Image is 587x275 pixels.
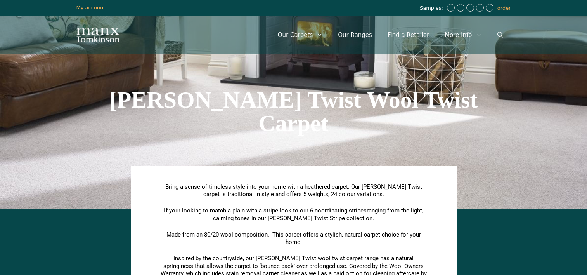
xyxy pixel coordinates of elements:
[160,183,428,198] p: Bring a sense of timeless style into your home with a heathered carpet. Our [PERSON_NAME] Twist c...
[76,28,119,42] img: Manx Tomkinson
[420,5,445,12] span: Samples:
[160,207,428,222] p: If your looking to match a plain with a stripe look to our 6 coordinating stripes
[76,5,106,10] a: My account
[76,88,511,135] h1: [PERSON_NAME] Twist Wool Twist Carpet
[213,207,423,222] span: ranging from the light, calming tones in our [PERSON_NAME] Twist Stripe collection.
[437,23,489,47] a: More Info
[330,23,380,47] a: Our Ranges
[160,231,428,246] p: Made from an 80/20 wool composition. This carpet offers a stylish, natural carpet choice for your...
[497,5,511,11] a: order
[270,23,331,47] a: Our Carpets
[380,23,437,47] a: Find a Retailer
[270,23,511,47] nav: Primary
[490,23,511,47] a: Open Search Bar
